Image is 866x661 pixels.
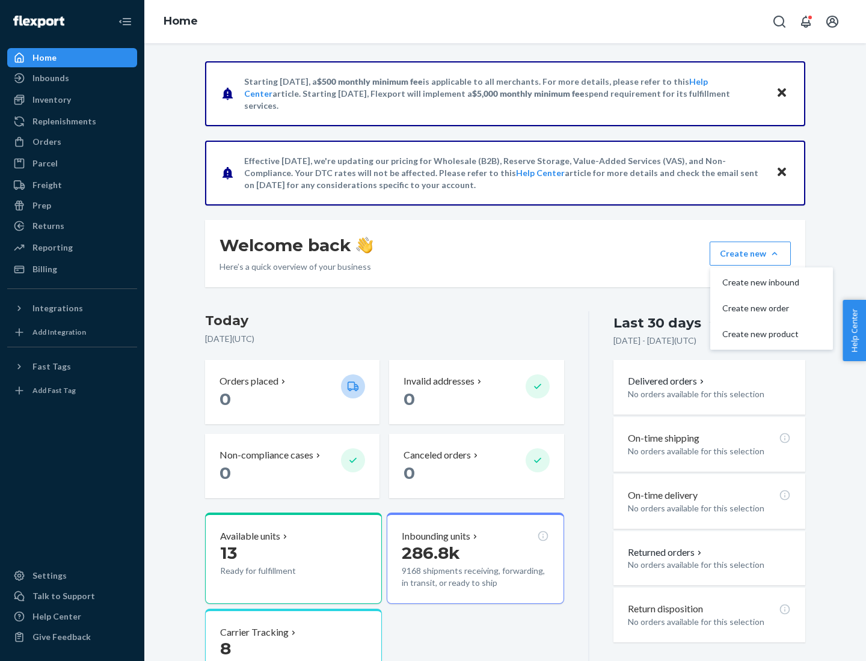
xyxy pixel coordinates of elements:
[220,638,231,659] span: 8
[244,76,764,112] p: Starting [DATE], a is applicable to all merchants. For more details, please refer to this article...
[32,385,76,395] div: Add Fast Tag
[628,489,698,502] p: On-time delivery
[32,570,67,582] div: Settings
[32,361,71,373] div: Fast Tags
[722,330,799,338] span: Create new product
[317,76,423,87] span: $500 monthly minimum fee
[7,132,137,151] a: Orders
[628,502,791,514] p: No orders available for this selection
[220,529,280,543] p: Available units
[220,565,331,577] p: Ready for fulfillment
[7,607,137,626] a: Help Center
[710,242,791,266] button: Create newCreate new inboundCreate new orderCreate new product
[32,590,95,602] div: Talk to Support
[628,445,791,457] p: No orders available for this selection
[220,389,231,409] span: 0
[7,175,137,195] a: Freight
[220,261,373,273] p: Here’s a quick overview of your business
[404,448,471,462] p: Canceled orders
[32,611,81,623] div: Help Center
[7,323,137,342] a: Add Integration
[774,164,790,181] button: Close
[713,270,831,296] button: Create new inbound
[628,559,791,571] p: No orders available for this selection
[843,300,866,361] button: Help Center
[220,626,289,639] p: Carrier Tracking
[722,278,799,287] span: Create new inbound
[404,463,415,483] span: 0
[472,88,585,99] span: $5,000 monthly minimum fee
[32,302,83,314] div: Integrations
[32,631,91,643] div: Give Feedback
[389,434,564,498] button: Canceled orders 0
[164,14,198,28] a: Home
[220,463,231,483] span: 0
[7,196,137,215] a: Prep
[387,513,564,604] button: Inbounding units286.8k9168 shipments receiving, forwarding, in transit, or ready to ship
[628,374,707,388] button: Delivered orders
[794,10,818,34] button: Open notifications
[7,299,137,318] button: Integrations
[402,543,460,563] span: 286.8k
[32,220,64,232] div: Returns
[220,543,237,563] span: 13
[32,200,51,212] div: Prep
[220,448,313,462] p: Non-compliance cases
[7,112,137,131] a: Replenishments
[32,136,61,148] div: Orders
[713,296,831,321] button: Create new order
[613,314,701,332] div: Last 30 days
[13,16,64,28] img: Flexport logo
[205,360,379,424] button: Orders placed 0
[244,155,764,191] p: Effective [DATE], we're updating our pricing for Wholesale (B2B), Reserve Storage, Value-Added Se...
[205,311,564,330] h3: Today
[7,90,137,109] a: Inventory
[32,242,73,254] div: Reporting
[7,260,137,279] a: Billing
[220,374,278,388] p: Orders placed
[402,529,470,543] p: Inbounding units
[713,321,831,347] button: Create new product
[628,388,791,400] p: No orders available for this selection
[205,513,382,604] button: Available units13Ready for fulfillment
[7,238,137,257] a: Reporting
[32,115,96,127] div: Replenishments
[404,374,474,388] p: Invalid addresses
[516,168,565,178] a: Help Center
[7,586,137,606] a: Talk to Support
[404,389,415,409] span: 0
[7,48,137,67] a: Home
[774,85,790,102] button: Close
[32,179,62,191] div: Freight
[7,357,137,376] button: Fast Tags
[402,565,548,589] p: 9168 shipments receiving, forwarding, in transit, or ready to ship
[628,431,699,445] p: On-time shipping
[32,94,71,106] div: Inventory
[356,237,373,254] img: hand-wave emoji
[7,627,137,647] button: Give Feedback
[7,154,137,173] a: Parcel
[628,616,791,628] p: No orders available for this selection
[7,69,137,88] a: Inbounds
[628,546,704,559] button: Returned orders
[820,10,844,34] button: Open account menu
[205,434,379,498] button: Non-compliance cases 0
[767,10,791,34] button: Open Search Box
[32,327,86,337] div: Add Integration
[205,333,564,345] p: [DATE] ( UTC )
[32,263,57,275] div: Billing
[154,4,207,39] ol: breadcrumbs
[32,52,57,64] div: Home
[389,360,564,424] button: Invalid addresses 0
[613,335,696,347] p: [DATE] - [DATE] ( UTC )
[628,602,703,616] p: Return disposition
[32,157,58,169] div: Parcel
[113,10,137,34] button: Close Navigation
[220,234,373,256] h1: Welcome back
[7,381,137,400] a: Add Fast Tag
[32,72,69,84] div: Inbounds
[7,566,137,585] a: Settings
